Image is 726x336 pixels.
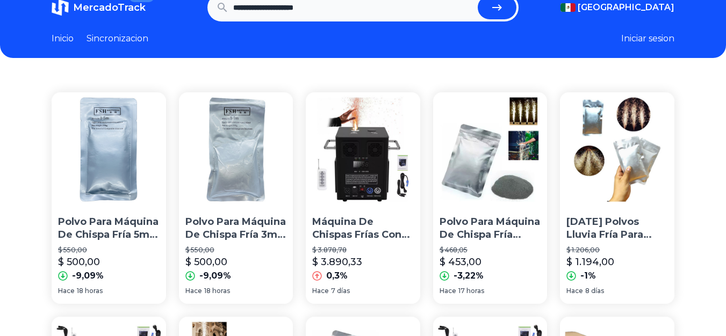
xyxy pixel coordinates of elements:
[179,92,293,304] a: Polvo Para Máquina De Chispa Fría 3m De Altura MáximaPolvo Para Máquina De Chispa Fría 3m De Altu...
[77,287,103,295] span: 18 horas
[578,1,674,14] span: [GEOGRAPHIC_DATA]
[585,287,604,295] span: 8 días
[560,92,674,304] a: Set 3 Polvos Lluvia Fría Para Máquina De Chispa 200g Eventos[DATE] Polvos Lluvia Fría Para Máquin...
[52,92,166,207] img: Polvo Para Máquina De Chispa Fría 5m De Altura Máxima
[440,287,456,295] span: Hace
[306,92,420,207] img: Máquina De Chispas Frías Con Mando Inalámbrico 750w Dmx
[204,287,230,295] span: 18 horas
[72,269,104,282] p: -9,09%
[179,92,293,207] img: Polvo Para Máquina De Chispa Fría 3m De Altura Máxima
[58,254,100,269] p: $ 500,00
[312,287,329,295] span: Hace
[58,246,160,254] p: $ 550,00
[560,92,674,207] img: Set 3 Polvos Lluvia Fría Para Máquina De Chispa 200g Eventos
[58,287,75,295] span: Hace
[58,215,160,242] p: Polvo Para Máquina De Chispa Fría 5m De Altura Máxima
[440,246,541,254] p: $ 468,05
[566,215,668,242] p: [DATE] Polvos Lluvia Fría Para Máquina De Chispa 200g Eventos
[433,92,548,207] img: Polvo Para Máquina De Chispa Fría Titanio 200 Gramo Sun Star
[52,92,166,304] a: Polvo Para Máquina De Chispa Fría 5m De Altura MáximaPolvo Para Máquina De Chispa Fría 5m De Altu...
[440,254,481,269] p: $ 453,00
[566,254,614,269] p: $ 1.194,00
[87,32,148,45] a: Sincronizacion
[331,287,350,295] span: 7 días
[560,1,674,14] button: [GEOGRAPHIC_DATA]
[566,246,668,254] p: $ 1.206,00
[433,92,548,304] a: Polvo Para Máquina De Chispa Fría Titanio 200 Gramo Sun StarPolvo Para Máquina De Chispa Fría Tit...
[306,92,420,304] a: Máquina De Chispas Frías Con Mando Inalámbrico 750w DmxMáquina De Chispas Frías Con Mando Inalámb...
[326,269,348,282] p: 0,3%
[185,287,202,295] span: Hace
[440,215,541,242] p: Polvo Para Máquina De Chispa Fría Titanio 200 Gramo Sun Star
[458,287,484,295] span: 17 horas
[312,254,362,269] p: $ 3.890,33
[73,2,146,13] span: MercadoTrack
[52,32,74,45] a: Inicio
[185,254,227,269] p: $ 500,00
[621,32,674,45] button: Iniciar sesion
[185,215,287,242] p: Polvo Para Máquina De Chispa Fría 3m De Altura Máxima
[560,3,576,12] img: Mexico
[580,269,596,282] p: -1%
[566,287,583,295] span: Hace
[454,269,484,282] p: -3,22%
[312,246,414,254] p: $ 3.878,78
[199,269,231,282] p: -9,09%
[312,215,414,242] p: Máquina De Chispas Frías Con Mando Inalámbrico 750w Dmx
[185,246,287,254] p: $ 550,00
